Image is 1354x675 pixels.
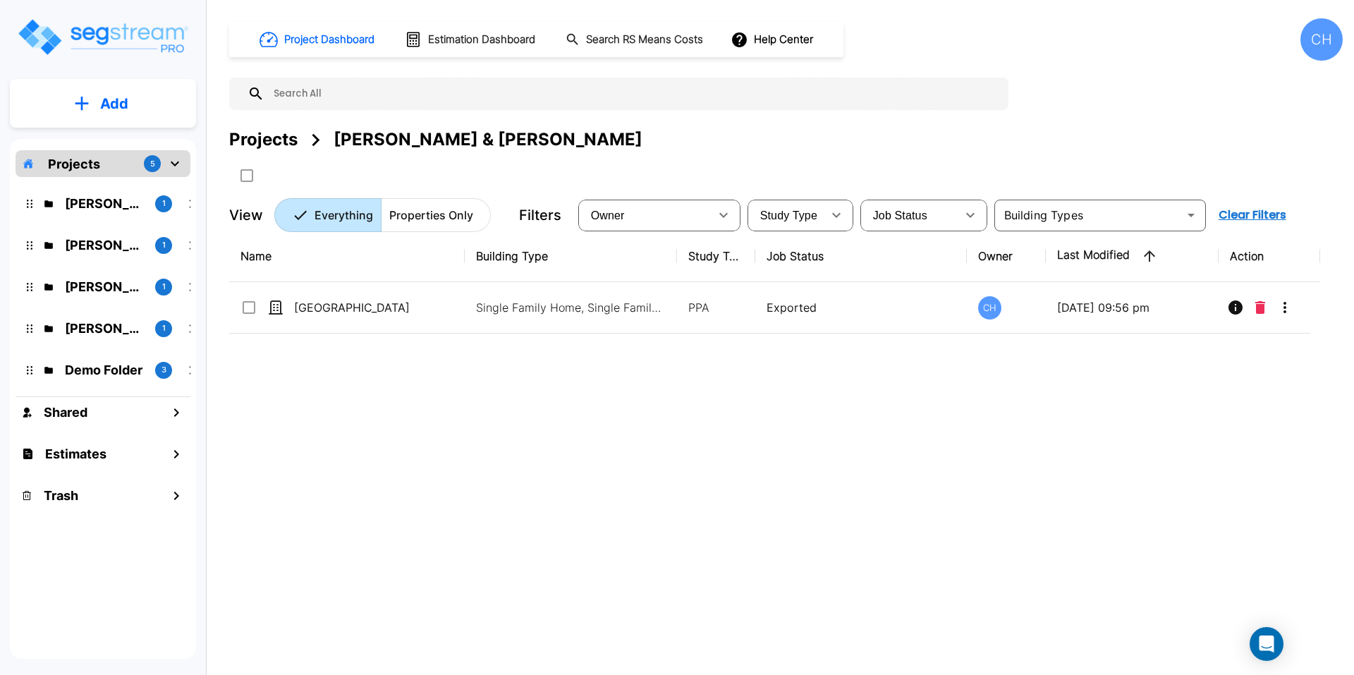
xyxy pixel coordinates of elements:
p: Everything [315,207,373,224]
p: PPA [688,299,744,316]
button: More-Options [1271,293,1299,322]
p: [GEOGRAPHIC_DATA] [294,299,435,316]
div: Select [581,195,709,235]
button: Properties Only [381,198,491,232]
div: Select [750,195,822,235]
h1: Estimates [45,444,106,463]
th: Study Type [677,231,755,282]
th: Name [229,231,465,282]
p: [DATE] 09:56 pm [1057,299,1207,316]
p: Demo Folder [65,360,144,379]
th: Building Type [465,231,677,282]
p: Suzanne Moore [65,319,144,338]
span: Job Status [873,209,927,221]
th: Action [1219,231,1321,282]
h1: Trash [44,486,78,505]
h1: Estimation Dashboard [428,32,535,48]
button: Add [10,83,196,124]
h1: Shared [44,403,87,422]
span: Owner [591,209,625,221]
div: Open Intercom Messenger [1250,627,1283,661]
p: Mike Jenkins [65,277,144,296]
button: SelectAll [233,162,261,190]
button: Delete [1250,293,1271,322]
h1: Search RS Means Costs [586,32,703,48]
span: Study Type [760,209,817,221]
p: 3 [161,364,166,376]
p: Properties Only [389,207,473,224]
div: Platform [274,198,491,232]
input: Search All [264,78,1001,110]
div: CH [978,296,1001,320]
button: Clear Filters [1213,201,1292,229]
div: [PERSON_NAME] & [PERSON_NAME] [334,127,642,152]
p: 1 [162,281,166,293]
button: Info [1221,293,1250,322]
button: Estimation Dashboard [399,25,543,54]
th: Job Status [755,231,968,282]
p: 1 [162,239,166,251]
th: Owner [967,231,1045,282]
div: Select [863,195,956,235]
button: Open [1181,205,1201,225]
p: Filters [519,205,561,226]
p: View [229,205,263,226]
p: Projects [48,154,100,174]
p: 1 [162,322,166,334]
button: Search RS Means Costs [560,26,711,54]
p: Add [100,93,128,114]
img: Logo [16,17,189,57]
p: 5 [150,158,155,170]
h1: Project Dashboard [284,32,374,48]
input: Building Types [999,205,1178,225]
button: Everything [274,198,382,232]
button: Project Dashboard [254,24,382,55]
p: Single Family Home, Single Family Home Site [476,299,666,316]
p: Exported [767,299,956,316]
p: 1 [162,197,166,209]
div: Projects [229,127,298,152]
button: Help Center [728,26,819,53]
p: Randy Watkins [65,236,144,255]
div: CH [1300,18,1343,61]
p: Darren & Jessica Brown [65,194,144,213]
th: Last Modified [1046,231,1219,282]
